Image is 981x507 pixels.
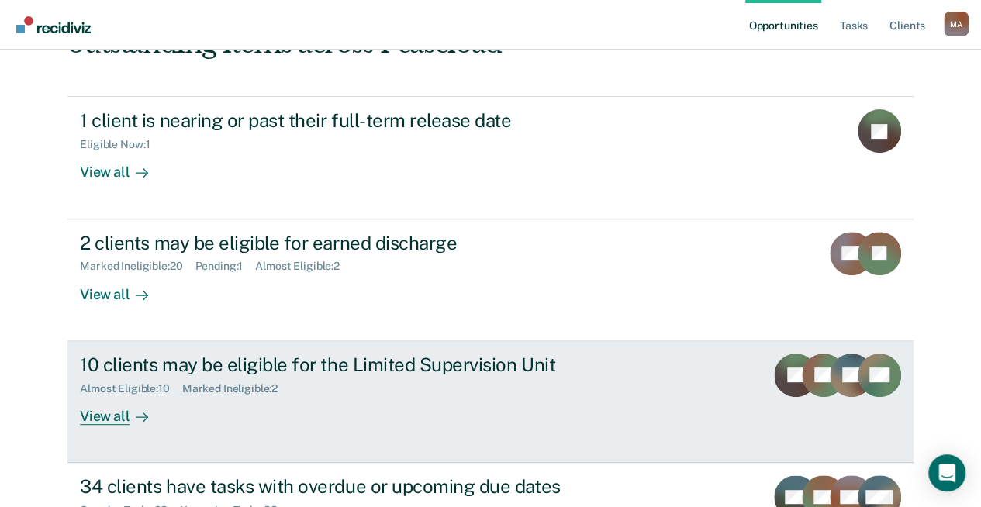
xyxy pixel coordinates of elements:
a: 1 client is nearing or past their full-term release dateEligible Now:1View all [67,96,914,219]
div: 1 client is nearing or past their full-term release date [80,109,624,132]
div: Pending : 1 [195,260,255,273]
div: Marked Ineligible : 2 [182,382,290,395]
div: View all [80,273,167,303]
a: 10 clients may be eligible for the Limited Supervision UnitAlmost Eligible:10Marked Ineligible:2V... [67,341,914,463]
a: 2 clients may be eligible for earned dischargeMarked Ineligible:20Pending:1Almost Eligible:2View all [67,219,914,341]
img: Recidiviz [16,16,91,33]
div: Almost Eligible : 2 [255,260,352,273]
button: Profile dropdown button [944,12,969,36]
div: View all [80,395,167,425]
div: Almost Eligible : 10 [80,382,182,395]
div: 34 clients have tasks with overdue or upcoming due dates [80,475,624,498]
div: View all [80,151,167,181]
div: 2 clients may be eligible for earned discharge [80,232,624,254]
div: Marked Ineligible : 20 [80,260,195,273]
div: M A [944,12,969,36]
div: Open Intercom Messenger [928,454,965,491]
div: Eligible Now : 1 [80,138,162,151]
div: 10 clients may be eligible for the Limited Supervision Unit [80,354,624,376]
